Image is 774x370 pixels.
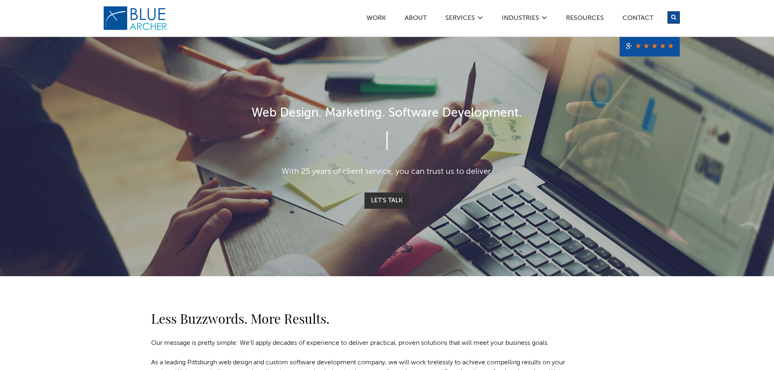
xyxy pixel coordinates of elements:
a: ABOUT [404,15,427,24]
img: Blue Archer Logo [103,6,168,31]
p: With 25 years of client service, you can trust us to deliver. [152,166,623,178]
a: Resources [566,15,604,24]
p: Our message is pretty simple: We’ll apply decades of experience to deliver practical, proven solu... [151,338,574,348]
a: Work [366,15,386,24]
h1: Web Design. Marketing. Software Development. [152,104,623,123]
a: Let's Talk [364,193,409,209]
a: SERVICES [445,15,475,24]
a: Contact [622,15,654,24]
span: | [384,132,390,151]
h2: Less Buzzwords. More Results. [151,309,574,328]
a: Industries [501,15,540,24]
